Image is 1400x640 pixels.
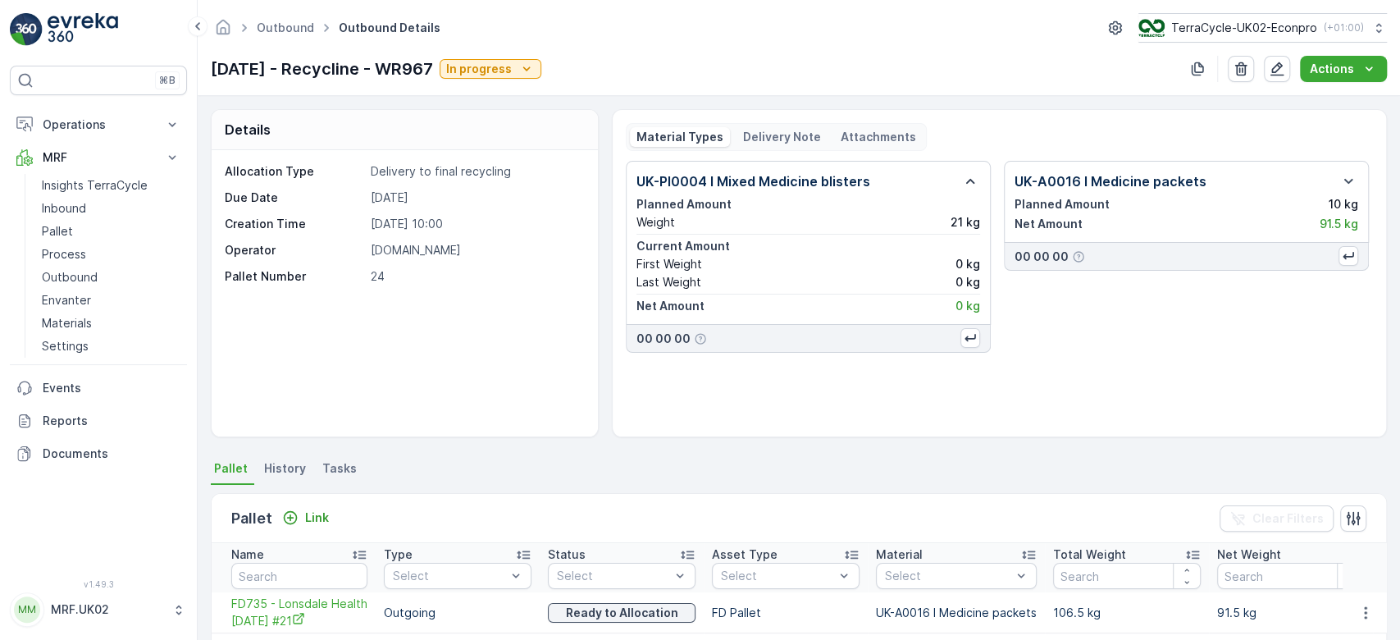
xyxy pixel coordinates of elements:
[14,597,40,623] div: MM
[446,61,512,77] p: In progress
[1217,563,1365,589] input: Search
[231,563,367,589] input: Search
[35,243,187,266] a: Process
[43,413,180,429] p: Reports
[1329,196,1358,213] p: 10 kg
[225,163,364,180] p: Allocation Type
[42,246,86,263] p: Process
[384,546,413,563] p: Type
[35,220,187,243] a: Pallet
[636,256,702,272] p: First Weight
[371,268,580,285] p: 24
[636,238,980,254] p: Current Amount
[1138,13,1387,43] button: TerraCycle-UK02-Econpro(+01:00)
[1045,592,1209,633] td: 106.5 kg
[548,603,695,623] button: Ready to Allocation
[225,120,271,139] p: Details
[10,437,187,470] a: Documents
[43,117,154,133] p: Operations
[225,268,364,285] p: Pallet Number
[955,256,980,272] p: 0 kg
[636,129,723,145] p: Material Types
[393,568,506,584] p: Select
[440,59,541,79] button: In progress
[225,242,364,258] p: Operator
[35,266,187,289] a: Outbound
[743,129,821,145] p: Delivery Note
[214,25,232,39] a: Homepage
[1220,505,1334,532] button: Clear Filters
[1053,546,1126,563] p: Total Weight
[955,274,980,290] p: 0 kg
[231,596,367,629] a: FD735 - Lonsdale Health 27.08.2025 #21
[371,242,580,258] p: [DOMAIN_NAME]
[42,269,98,286] p: Outbound
[371,216,580,232] p: [DATE] 10:00
[1320,216,1358,232] p: 91.5 kg
[264,460,306,477] span: History
[35,335,187,358] a: Settings
[712,546,778,563] p: Asset Type
[951,214,980,231] p: 21 kg
[231,507,272,530] p: Pallet
[48,13,118,46] img: logo_light-DOdMpM7g.png
[322,460,357,477] span: Tasks
[35,197,187,220] a: Inbound
[1171,20,1317,36] p: TerraCycle-UK02-Econpro
[694,332,707,345] div: Help Tooltip Icon
[225,190,364,206] p: Due Date
[636,171,870,191] p: UK-PI0004 I Mixed Medicine blisters
[10,141,187,174] button: MRF
[42,177,148,194] p: Insights TerraCycle
[42,315,92,331] p: Materials
[305,510,329,526] p: Link
[214,460,248,477] span: Pallet
[225,216,364,232] p: Creation Time
[1300,56,1387,82] button: Actions
[1072,250,1085,263] div: Help Tooltip Icon
[159,74,176,87] p: ⌘B
[721,568,834,584] p: Select
[42,200,86,217] p: Inbound
[876,546,923,563] p: Material
[10,405,187,437] a: Reports
[704,592,868,633] td: FD Pallet
[43,149,154,166] p: MRF
[51,601,164,618] p: MRF.UK02
[1324,21,1364,34] p: ( +01:00 )
[1053,563,1201,589] input: Search
[636,331,691,347] p: 00 00 00
[211,57,433,81] p: [DATE] - Recycline - WR967
[371,163,580,180] p: Delivery to final recycling
[10,592,187,627] button: MMMRF.UK02
[35,312,187,335] a: Materials
[43,446,180,462] p: Documents
[1015,216,1083,232] p: Net Amount
[1015,171,1206,191] p: UK-A0016 I Medicine packets
[1015,196,1110,213] p: Planned Amount
[10,108,187,141] button: Operations
[1209,592,1373,633] td: 91.5 kg
[42,223,73,240] p: Pallet
[885,568,1011,584] p: Select
[10,13,43,46] img: logo
[955,298,980,314] p: 0 kg
[636,274,701,290] p: Last Weight
[42,292,91,309] p: Envanter
[43,380,180,396] p: Events
[1310,61,1354,77] p: Actions
[557,568,670,584] p: Select
[636,214,675,231] p: Weight
[566,605,678,621] p: Ready to Allocation
[10,579,187,589] span: v 1.49.3
[1252,510,1324,527] p: Clear Filters
[42,338,89,354] p: Settings
[1015,249,1069,265] p: 00 00 00
[371,190,580,206] p: [DATE]
[1217,546,1281,563] p: Net Weight
[548,546,586,563] p: Status
[636,298,705,314] p: Net Amount
[841,129,916,145] p: Attachments
[335,20,444,36] span: Outbound Details
[231,596,367,629] span: FD735 - Lonsdale Health [DATE] #21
